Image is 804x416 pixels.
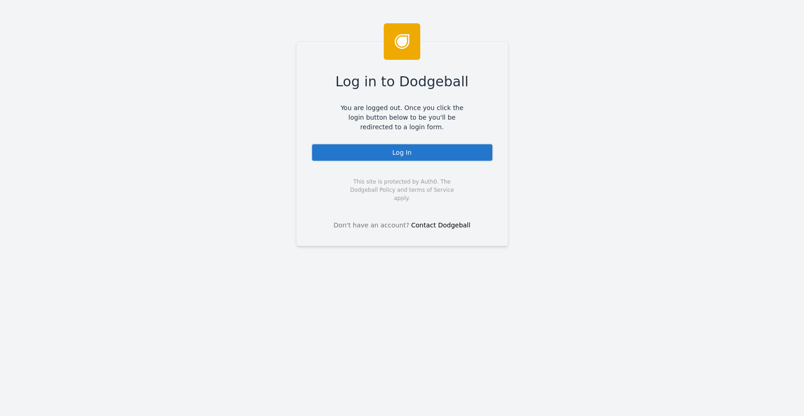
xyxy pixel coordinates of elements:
a: Contact Dodgeball [411,221,470,229]
span: You are logged out. Once you click the login button below to be you'll be redirected to a login f... [334,103,470,132]
span: This site is protected by Auth0. The Dodgeball Policy and terms of Service apply. [342,178,462,202]
span: Don't have an account? [334,221,409,230]
span: Log in to Dodgeball [335,71,469,92]
div: Log In [311,143,493,162]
